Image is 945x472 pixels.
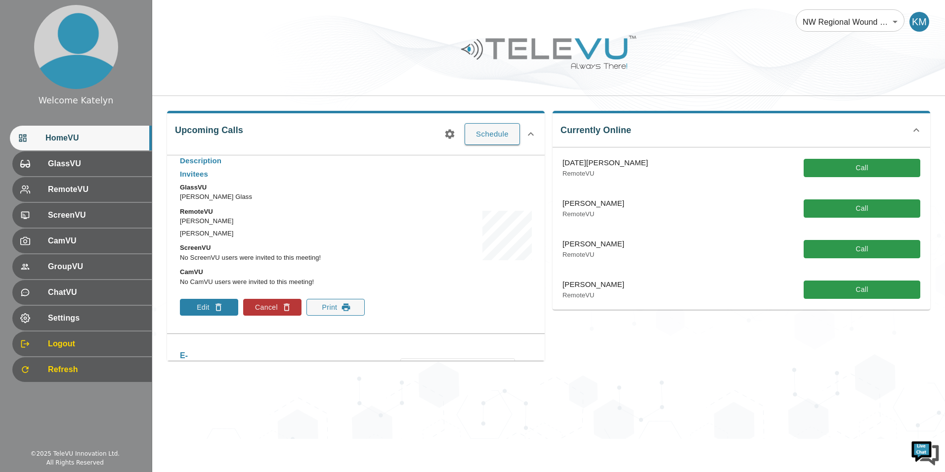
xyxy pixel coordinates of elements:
[910,437,940,467] img: Chat Widget
[180,216,370,226] p: [PERSON_NAME]
[465,123,520,145] button: Schedule
[180,229,370,238] p: [PERSON_NAME]
[12,151,152,176] div: GlassVU
[804,281,920,299] button: Call
[562,157,648,169] p: [DATE][PERSON_NAME]
[180,155,370,167] p: Description
[180,192,370,202] p: [PERSON_NAME] Glass
[562,169,648,179] p: RemoteVU
[48,235,144,247] span: CamVU
[39,94,113,107] div: Welcome Katelyn
[796,8,904,36] div: NW Regional Wound Care
[48,286,144,298] span: ChatVU
[48,312,144,324] span: Settings
[12,203,152,228] div: ScreenVU
[180,299,238,316] button: Edit
[562,238,624,250] p: [PERSON_NAME]
[48,209,144,221] span: ScreenVU
[243,299,301,316] button: Cancel
[30,449,120,458] div: © 2025 TeleVU Innovation Ltd.
[48,184,144,195] span: RemoteVU
[180,207,370,217] p: RemoteVU
[909,12,929,32] div: KM
[10,126,152,150] div: HomeVU
[12,357,152,382] div: Refresh
[17,46,42,71] img: d_736959983_company_1615157101543_736959983
[804,240,920,258] button: Call
[180,277,370,287] p: No CamVU users were invited to this meeting!
[45,132,144,144] span: HomeVU
[804,159,920,177] button: Call
[562,290,624,300] p: RemoteVU
[12,177,152,202] div: RemoteVU
[180,243,370,253] p: ScreenVU
[562,198,624,209] p: [PERSON_NAME]
[57,125,136,225] span: We're online!
[48,158,144,170] span: GlassVU
[562,209,624,219] p: RemoteVU
[172,344,540,391] div: E-VXA8NKV_IN_SIOUXHOSPITAL_JANETPAULSON_LWDH[DATE] 02:30 PMCall Ended
[180,169,370,180] p: Invitees
[12,306,152,330] div: Settings
[12,331,152,356] div: Logout
[180,253,370,263] p: No ScreenVU users were invited to this meeting!
[180,267,370,277] p: CamVU
[12,280,152,305] div: ChatVU
[804,199,920,218] button: Call
[306,299,365,316] button: Print
[562,250,624,260] p: RemoteVU
[51,52,166,65] div: Chat with us now
[48,338,144,350] span: Logout
[12,229,152,253] div: CamVU
[34,5,118,89] img: profile.png
[48,261,144,273] span: GroupVU
[180,183,370,192] p: GlassVU
[48,364,144,376] span: Refresh
[46,458,104,467] div: All Rights Reserved
[162,5,186,29] div: Minimize live chat window
[460,32,638,73] img: Logo
[180,350,400,374] p: E-VXA8NKV_IN_SIOUXHOSPITAL_JANETPAULSON_LWDH
[5,270,188,305] textarea: Type your message and hit 'Enter'
[562,279,624,290] p: [PERSON_NAME]
[12,254,152,279] div: GroupVU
